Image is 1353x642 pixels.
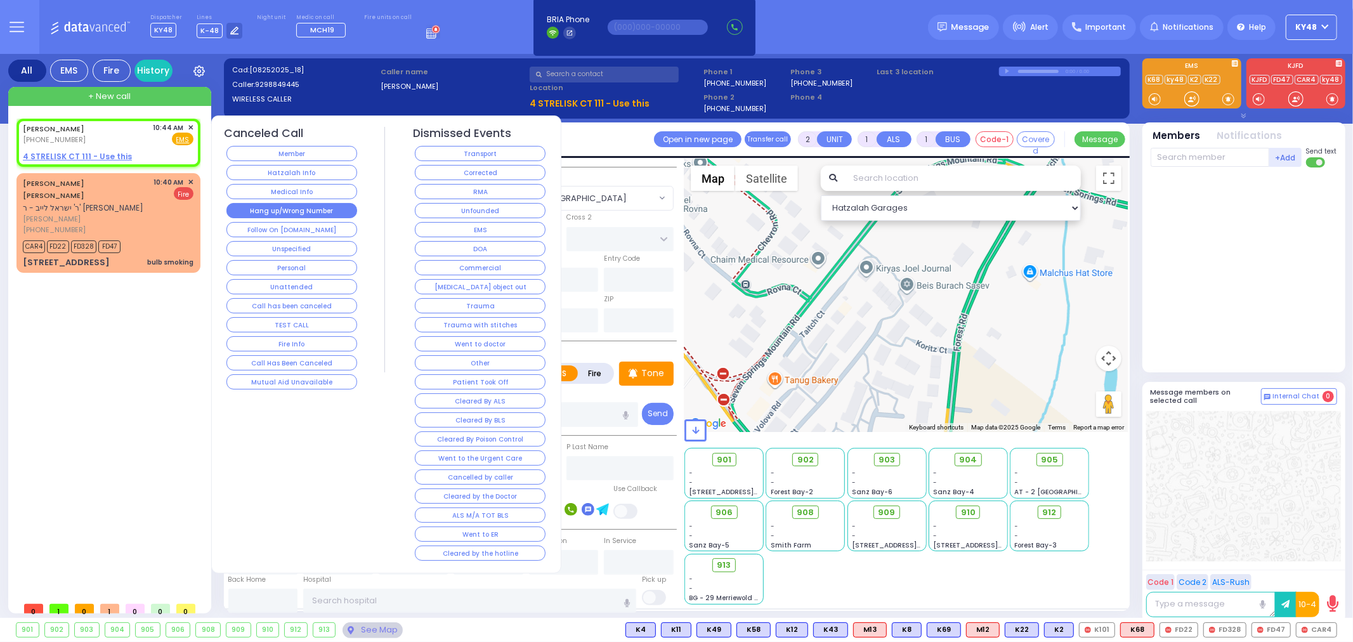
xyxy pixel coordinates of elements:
[566,213,592,223] label: Cross 2
[343,622,402,638] div: See map
[415,260,546,275] button: Commercial
[313,623,336,637] div: 913
[285,623,307,637] div: 912
[1273,392,1320,401] span: Internal Chat
[226,222,357,237] button: Follow On [DOMAIN_NAME]
[961,506,976,519] span: 910
[75,604,94,613] span: 0
[1015,478,1019,487] span: -
[226,623,251,637] div: 909
[100,604,119,613] span: 1
[226,165,357,180] button: Hatzalah Info
[23,151,132,162] u: 4 STRELISK CT 111 - Use this
[1320,75,1342,84] a: ky48
[381,81,525,92] label: [PERSON_NAME]
[415,279,546,294] button: [MEDICAL_DATA] object out
[415,203,546,218] button: Unfounded
[24,604,43,613] span: 0
[303,589,636,613] input: Search hospital
[1005,622,1039,638] div: BLS
[927,622,961,638] div: K69
[696,622,731,638] div: K49
[23,225,86,235] span: [PHONE_NUMBER]
[1075,131,1125,147] button: Message
[577,365,613,381] label: Fire
[188,122,193,133] span: ✕
[150,14,182,22] label: Dispatcher
[226,203,357,218] button: Hang up/Wrong Number
[415,336,546,351] button: Went to doctor
[604,536,636,546] label: In Service
[126,604,145,613] span: 0
[1043,506,1057,519] span: 912
[225,127,304,140] h4: Canceled Call
[415,527,546,542] button: Went to ER
[845,166,1080,191] input: Search location
[690,531,693,540] span: -
[1165,627,1172,633] img: red-radio-icon.svg
[1085,627,1091,633] img: red-radio-icon.svg
[1177,574,1208,590] button: Code 2
[976,131,1014,147] button: Code-1
[927,622,961,638] div: BLS
[959,454,977,466] span: 904
[196,623,220,637] div: 908
[771,478,775,487] span: -
[228,575,266,585] label: Back Home
[296,14,350,22] label: Medic on call
[852,521,856,531] span: -
[1217,129,1283,143] button: Notifications
[16,623,39,637] div: 901
[232,94,377,105] label: WIRELESS CALLER
[1271,75,1293,84] a: FD47
[771,521,775,531] span: -
[176,135,190,145] u: EMS
[938,22,947,32] img: message.svg
[690,487,809,497] span: [STREET_ADDRESS][PERSON_NAME]
[1188,75,1201,84] a: K2
[691,166,735,191] button: Show street map
[415,546,546,561] button: Cleared by the hotline
[1096,391,1121,417] button: Drag Pegman onto the map to open Street View
[1249,22,1266,33] span: Help
[23,202,143,213] span: ר' ישראל לייב - ר' [PERSON_NAME]
[1017,131,1055,147] button: Covered
[1120,622,1154,638] div: K68
[166,623,190,637] div: 906
[1044,622,1074,638] div: K2
[1015,468,1019,478] span: -
[47,240,69,253] span: FD22
[852,468,856,478] span: -
[933,521,937,531] span: -
[415,488,546,504] button: Cleared by the Doctor
[1015,531,1019,540] span: -
[530,82,699,93] label: Location
[1209,627,1215,633] img: red-radio-icon.svg
[226,317,357,332] button: TEST CALL
[813,622,848,638] div: K43
[1015,521,1019,531] span: -
[852,478,856,487] span: -
[690,478,693,487] span: -
[136,623,160,637] div: 905
[232,65,377,75] label: Cad:
[703,103,766,113] label: [PHONE_NUMBER]
[736,622,771,638] div: K58
[1146,574,1175,590] button: Code 1
[1142,63,1241,72] label: EMS
[151,604,170,613] span: 0
[1203,75,1220,84] a: K22
[547,14,589,25] span: BRIA Phone
[608,20,708,35] input: (000)000-00000
[415,508,546,523] button: ALS M/A TOT BLS
[8,60,46,82] div: All
[690,574,693,584] span: -
[613,484,657,494] label: Use Callback
[415,184,546,199] button: RMA
[852,540,972,550] span: [STREET_ADDRESS][PERSON_NAME]
[716,506,733,519] span: 906
[776,622,808,638] div: K12
[1264,394,1271,400] img: comment-alt.png
[1306,147,1337,156] span: Send text
[226,336,357,351] button: Fire Info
